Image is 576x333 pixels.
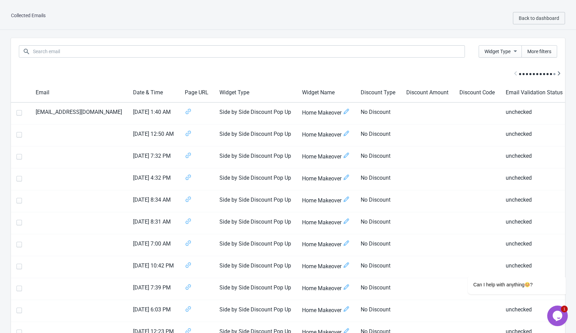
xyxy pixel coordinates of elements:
[302,130,350,139] span: Home Makeover
[297,83,355,103] th: Widget Name
[214,124,297,146] td: Side by Side Discount Pop Up
[454,83,500,103] th: Discount Code
[355,124,401,146] td: No Discount
[500,300,568,322] td: unchecked
[302,306,350,315] span: Home Makeover
[500,124,568,146] td: unchecked
[527,49,551,54] span: More filters
[214,103,297,124] td: Side by Side Discount Pop Up
[214,146,297,168] td: Side by Side Discount Pop Up
[302,284,350,293] span: Home Makeover
[500,83,568,103] th: Email Validation Status
[302,108,350,117] span: Home Makeover
[302,218,350,227] span: Home Makeover
[446,214,569,302] iframe: chat widget
[355,234,401,256] td: No Discount
[355,300,401,322] td: No Discount
[128,168,179,190] td: [DATE] 4:32 PM
[355,83,401,103] th: Discount Type
[214,234,297,256] td: Side by Side Discount Pop Up
[214,190,297,212] td: Side by Side Discount Pop Up
[214,83,297,103] th: Widget Type
[214,256,297,278] td: Side by Side Discount Pop Up
[513,12,565,24] button: Back to dashboard
[500,103,568,124] td: unchecked
[128,234,179,256] td: [DATE] 7:00 AM
[547,306,569,326] iframe: chat widget
[484,49,511,54] span: Widget Type
[355,256,401,278] td: No Discount
[355,278,401,300] td: No Discount
[214,212,297,234] td: Side by Side Discount Pop Up
[128,124,179,146] td: [DATE] 12:50 AM
[355,212,401,234] td: No Discount
[355,146,401,168] td: No Discount
[128,212,179,234] td: [DATE] 8:31 AM
[214,278,297,300] td: Side by Side Discount Pop Up
[30,103,128,124] td: [EMAIL_ADDRESS][DOMAIN_NAME]
[128,278,179,300] td: [DATE] 7:39 PM
[128,190,179,212] td: [DATE] 8:34 AM
[355,168,401,190] td: No Discount
[519,15,559,21] span: Back to dashboard
[179,83,214,103] th: Page URL
[128,103,179,124] td: [DATE] 1:40 AM
[214,300,297,322] td: Side by Side Discount Pop Up
[128,83,179,103] th: Date & Time
[401,83,454,103] th: Discount Amount
[500,146,568,168] td: unchecked
[214,168,297,190] td: Side by Side Discount Pop Up
[553,68,565,80] button: Scroll table right one column
[33,45,465,58] input: Search email
[500,212,568,234] td: unchecked
[302,174,350,183] span: Home Makeover
[30,83,128,103] th: Email
[128,300,179,322] td: [DATE] 6:03 PM
[302,262,350,271] span: Home Makeover
[500,190,568,212] td: unchecked
[128,256,179,278] td: [DATE] 10:42 PM
[500,168,568,190] td: unchecked
[302,240,350,249] span: Home Makeover
[128,146,179,168] td: [DATE] 7:32 PM
[302,196,350,205] span: Home Makeover
[479,45,522,58] button: Widget Type
[355,103,401,124] td: No Discount
[355,190,401,212] td: No Discount
[302,152,350,161] span: Home Makeover
[521,45,557,58] button: More filters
